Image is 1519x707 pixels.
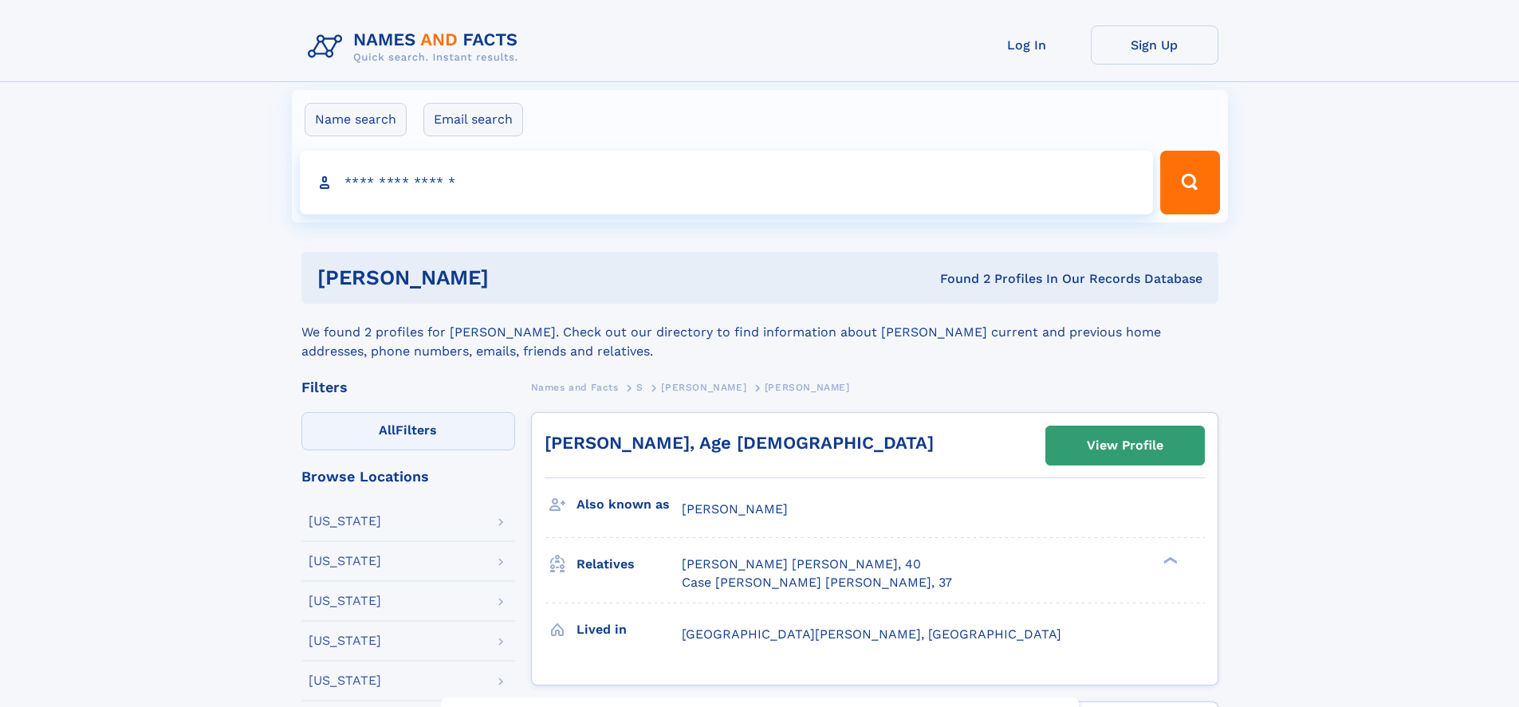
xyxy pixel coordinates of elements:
[765,382,850,393] span: [PERSON_NAME]
[309,595,381,607] div: [US_STATE]
[577,551,682,578] h3: Relatives
[301,26,531,69] img: Logo Names and Facts
[301,304,1218,361] div: We found 2 profiles for [PERSON_NAME]. Check out our directory to find information about [PERSON_...
[577,491,682,518] h3: Also known as
[531,377,619,397] a: Names and Facts
[300,151,1154,214] input: search input
[301,412,515,450] label: Filters
[309,555,381,568] div: [US_STATE]
[309,515,381,528] div: [US_STATE]
[1160,151,1219,214] button: Search Button
[682,501,788,517] span: [PERSON_NAME]
[714,270,1202,288] div: Found 2 Profiles In Our Records Database
[577,616,682,643] h3: Lived in
[1087,427,1163,464] div: View Profile
[545,433,934,453] a: [PERSON_NAME], Age [DEMOGRAPHIC_DATA]
[301,380,515,395] div: Filters
[661,377,746,397] a: [PERSON_NAME]
[423,103,523,136] label: Email search
[309,674,381,687] div: [US_STATE]
[305,103,407,136] label: Name search
[682,574,952,591] a: Case [PERSON_NAME] [PERSON_NAME], 37
[661,382,746,393] span: [PERSON_NAME]
[636,377,643,397] a: S
[682,626,1061,642] span: [GEOGRAPHIC_DATA][PERSON_NAME], [GEOGRAPHIC_DATA]
[1046,426,1204,465] a: View Profile
[309,634,381,647] div: [US_STATE]
[682,556,921,573] a: [PERSON_NAME] [PERSON_NAME], 40
[1159,556,1179,566] div: ❯
[1091,26,1218,65] a: Sign Up
[379,422,395,438] span: All
[301,469,515,484] div: Browse Locations
[317,268,714,288] h1: [PERSON_NAME]
[963,26,1091,65] a: Log In
[636,382,643,393] span: S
